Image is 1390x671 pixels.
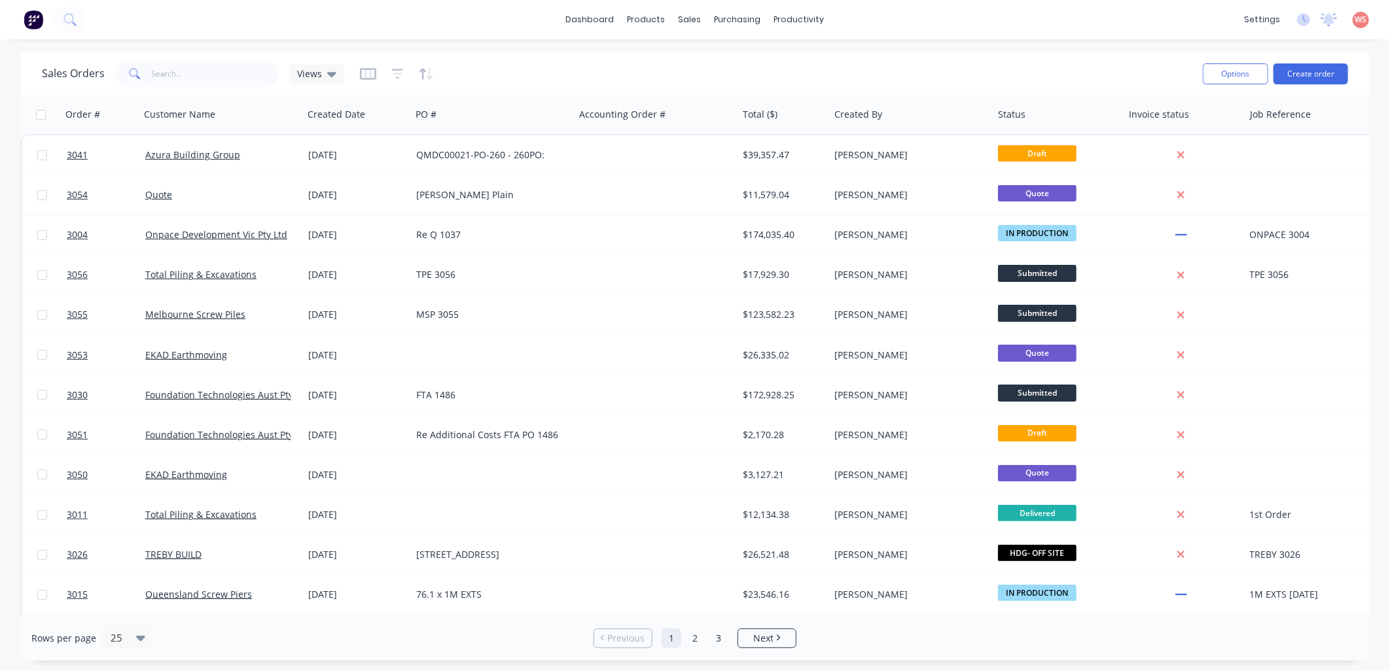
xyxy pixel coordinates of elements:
[67,268,88,281] span: 3056
[67,415,145,455] a: 3051
[67,175,145,215] a: 3054
[998,305,1077,321] span: Submitted
[834,188,980,201] div: [PERSON_NAME]
[67,349,88,362] span: 3053
[297,67,322,80] span: Views
[743,148,821,162] div: $39,357.47
[834,308,980,321] div: [PERSON_NAME]
[743,588,821,601] div: $23,546.16
[308,188,406,201] div: [DATE]
[67,468,88,481] span: 3050
[1250,268,1357,281] div: TPE 3056
[67,535,145,574] a: 3026
[672,10,708,29] div: sales
[998,585,1077,601] span: IN PRODUCTION
[67,455,145,494] a: 3050
[998,225,1077,241] span: IN PRODUCTION
[834,588,980,601] div: [PERSON_NAME]
[67,548,88,561] span: 3026
[67,308,88,321] span: 3055
[743,508,821,521] div: $12,134.38
[145,548,202,560] a: TREBY BUILD
[608,632,645,645] span: Previous
[743,548,821,561] div: $26,521.48
[834,468,980,481] div: [PERSON_NAME]
[1129,108,1189,121] div: Invoice status
[834,148,980,162] div: [PERSON_NAME]
[743,308,821,321] div: $123,582.23
[834,388,980,402] div: [PERSON_NAME]
[67,228,88,241] span: 3004
[594,632,652,645] a: Previous page
[65,108,100,121] div: Order #
[743,228,821,241] div: $174,035.40
[1274,63,1348,84] button: Create order
[1250,588,1357,601] div: 1M EXTS [DATE]
[308,588,406,601] div: [DATE]
[67,588,88,601] span: 3015
[308,349,406,362] div: [DATE]
[308,508,406,521] div: [DATE]
[308,108,365,121] div: Created Date
[31,632,96,645] span: Rows per page
[743,188,821,201] div: $11,579.04
[416,268,561,281] div: TPE 3056
[560,10,621,29] a: dashboard
[738,632,796,645] a: Next page
[998,385,1077,401] span: Submitted
[416,188,561,201] div: [PERSON_NAME] Plain
[768,10,831,29] div: productivity
[67,255,145,294] a: 3056
[834,428,980,441] div: [PERSON_NAME]
[145,428,310,441] a: Foundation Technologies Aust Pty Ltd
[67,335,145,375] a: 3053
[145,148,240,161] a: Azura Building Group
[67,375,145,415] a: 3030
[708,10,768,29] div: purchasing
[998,345,1077,361] span: Quote
[834,268,980,281] div: [PERSON_NAME]
[662,628,681,648] a: Page 1 is your current page
[308,548,406,561] div: [DATE]
[834,228,980,241] div: [PERSON_NAME]
[998,545,1077,561] span: HDG- OFF SITE
[743,268,821,281] div: $17,929.30
[42,67,105,80] h1: Sales Orders
[145,588,252,600] a: Queensland Screw Piers
[1250,108,1311,121] div: Job Reference
[67,295,145,334] a: 3055
[67,188,88,201] span: 3054
[416,588,561,601] div: 76.1 x 1M EXTS
[145,308,245,320] a: Melbourne Screw Piles
[145,188,172,201] a: Quote
[308,308,406,321] div: [DATE]
[416,108,437,121] div: PO #
[67,575,145,614] a: 3015
[998,465,1077,481] span: Quote
[579,108,666,121] div: Accounting Order #
[685,628,705,648] a: Page 2
[709,628,728,648] a: Page 3
[308,468,406,481] div: [DATE]
[145,388,310,401] a: Foundation Technologies Aust Pty Ltd
[1203,63,1268,84] button: Options
[24,10,43,29] img: Factory
[67,495,145,534] a: 3011
[308,228,406,241] div: [DATE]
[416,388,561,402] div: FTA 1486
[416,228,561,241] div: Re Q 1037
[416,548,561,561] div: [STREET_ADDRESS]
[308,428,406,441] div: [DATE]
[308,388,406,402] div: [DATE]
[998,108,1025,121] div: Status
[416,148,561,162] div: QMDC00021-PO-260 - 260PO:
[998,145,1077,162] span: Draft
[834,108,882,121] div: Created By
[416,308,561,321] div: MSP 3055
[998,265,1077,281] span: Submitted
[145,228,287,241] a: Onpace Development Vic Pty Ltd
[1238,10,1287,29] div: settings
[145,508,257,521] a: Total Piling & Excavations
[67,388,88,402] span: 3030
[743,108,777,121] div: Total ($)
